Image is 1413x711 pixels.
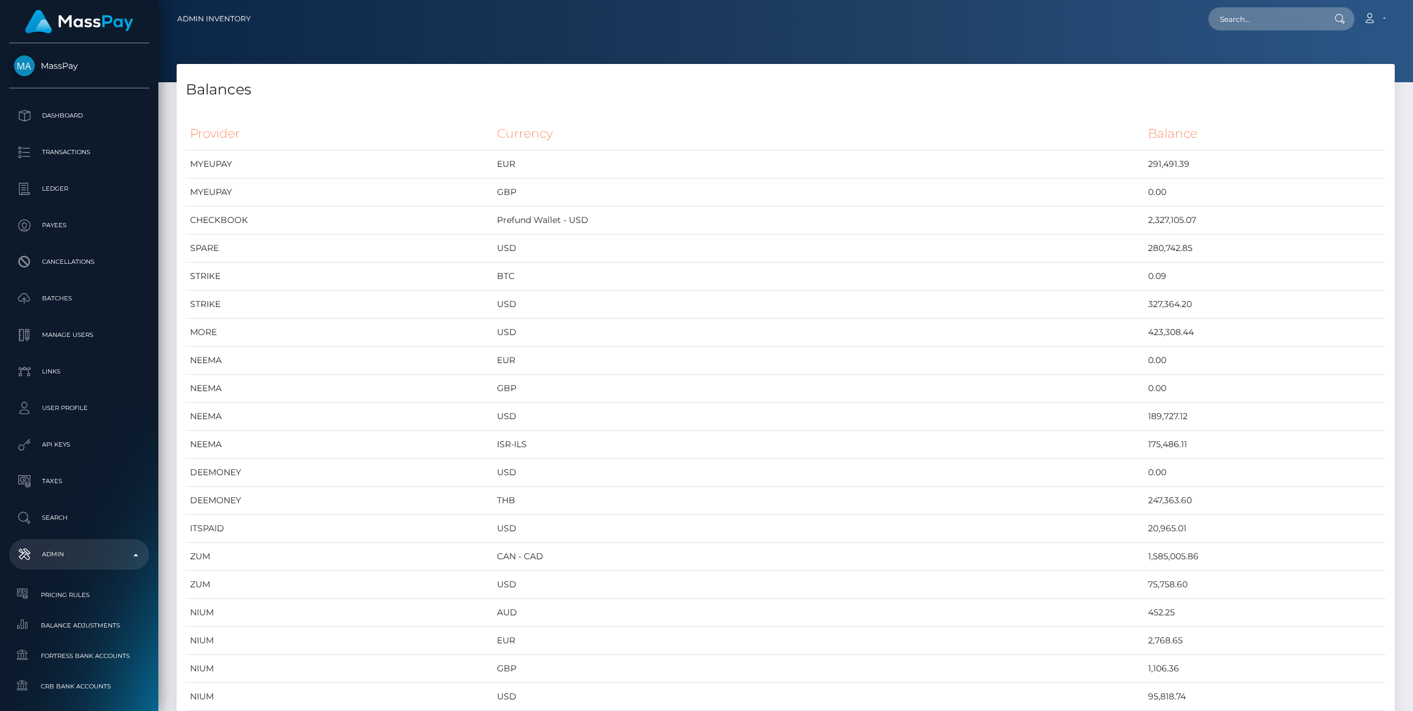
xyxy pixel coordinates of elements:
[493,431,1144,459] td: ISR-ILS
[493,403,1144,431] td: USD
[1144,117,1386,150] th: Balance
[9,582,149,608] a: Pricing Rules
[493,347,1144,375] td: EUR
[493,655,1144,683] td: GBP
[186,117,493,150] th: Provider
[14,545,144,564] p: Admin
[1144,291,1386,319] td: 327,364.20
[9,503,149,533] a: Search
[493,207,1144,235] td: Prefund Wallet - USD
[14,107,144,125] p: Dashboard
[1144,235,1386,263] td: 280,742.85
[186,319,493,347] td: MORE
[186,487,493,515] td: DEEMONEY
[493,150,1144,179] td: EUR
[1144,655,1386,683] td: 1,106.36
[186,375,493,403] td: NEEMA
[186,431,493,459] td: NEEMA
[186,179,493,207] td: MYEUPAY
[177,6,251,32] a: Admin Inventory
[493,319,1144,347] td: USD
[1208,7,1323,30] input: Search...
[14,180,144,198] p: Ledger
[186,571,493,599] td: ZUM
[186,79,1386,101] h4: Balances
[186,207,493,235] td: CHECKBOOK
[14,289,144,308] p: Batches
[9,174,149,204] a: Ledger
[1144,627,1386,655] td: 2,768.65
[1144,375,1386,403] td: 0.00
[493,263,1144,291] td: BTC
[9,430,149,460] a: API Keys
[9,393,149,423] a: User Profile
[9,356,149,387] a: Links
[493,543,1144,571] td: CAN - CAD
[493,627,1144,655] td: EUR
[14,216,144,235] p: Payees
[9,466,149,497] a: Taxes
[186,627,493,655] td: NIUM
[9,612,149,638] a: Balance Adjustments
[14,55,35,76] img: MassPay
[14,253,144,271] p: Cancellations
[1144,571,1386,599] td: 75,758.60
[1144,347,1386,375] td: 0.00
[186,291,493,319] td: STRIKE
[9,283,149,314] a: Batches
[1144,207,1386,235] td: 2,327,105.07
[493,459,1144,487] td: USD
[186,347,493,375] td: NEEMA
[14,436,144,454] p: API Keys
[1144,487,1386,515] td: 247,363.60
[14,399,144,417] p: User Profile
[1144,150,1386,179] td: 291,491.39
[9,247,149,277] a: Cancellations
[186,543,493,571] td: ZUM
[1144,319,1386,347] td: 423,308.44
[493,571,1144,599] td: USD
[9,643,149,669] a: Fortress Bank Accounts
[1144,431,1386,459] td: 175,486.11
[14,143,144,161] p: Transactions
[14,588,144,602] span: Pricing Rules
[9,60,149,71] span: MassPay
[186,683,493,711] td: NIUM
[493,515,1144,543] td: USD
[186,403,493,431] td: NEEMA
[493,179,1144,207] td: GBP
[493,291,1144,319] td: USD
[25,10,133,34] img: MassPay Logo
[1144,403,1386,431] td: 189,727.12
[14,649,144,663] span: Fortress Bank Accounts
[186,599,493,627] td: NIUM
[493,375,1144,403] td: GBP
[9,673,149,699] a: CRB Bank Accounts
[9,137,149,168] a: Transactions
[493,117,1144,150] th: Currency
[14,618,144,632] span: Balance Adjustments
[14,679,144,693] span: CRB Bank Accounts
[9,101,149,131] a: Dashboard
[493,683,1144,711] td: USD
[1144,683,1386,711] td: 95,818.74
[1144,515,1386,543] td: 20,965.01
[14,509,144,527] p: Search
[186,150,493,179] td: MYEUPAY
[14,326,144,344] p: Manage Users
[1144,599,1386,627] td: 452.25
[1144,179,1386,207] td: 0.00
[186,515,493,543] td: ITSPAID
[493,599,1144,627] td: AUD
[186,459,493,487] td: DEEMONEY
[186,263,493,291] td: STRIKE
[9,320,149,350] a: Manage Users
[1144,459,1386,487] td: 0.00
[493,487,1144,515] td: THB
[14,472,144,490] p: Taxes
[493,235,1144,263] td: USD
[186,235,493,263] td: SPARE
[9,210,149,241] a: Payees
[1144,543,1386,571] td: 1,585,005.86
[14,363,144,381] p: Links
